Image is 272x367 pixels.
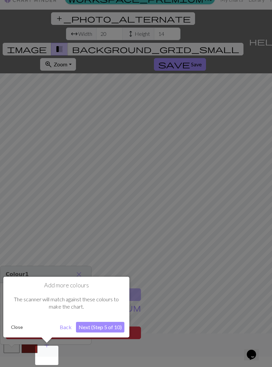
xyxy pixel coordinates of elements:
[8,322,26,332] button: Close
[8,289,124,317] div: The scanner will match against these colours to make the chart.
[3,277,129,337] div: Add more colours
[76,322,124,332] button: Next (Step 5 of 10)
[8,282,124,289] h1: Add more colours
[57,322,74,332] button: Back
